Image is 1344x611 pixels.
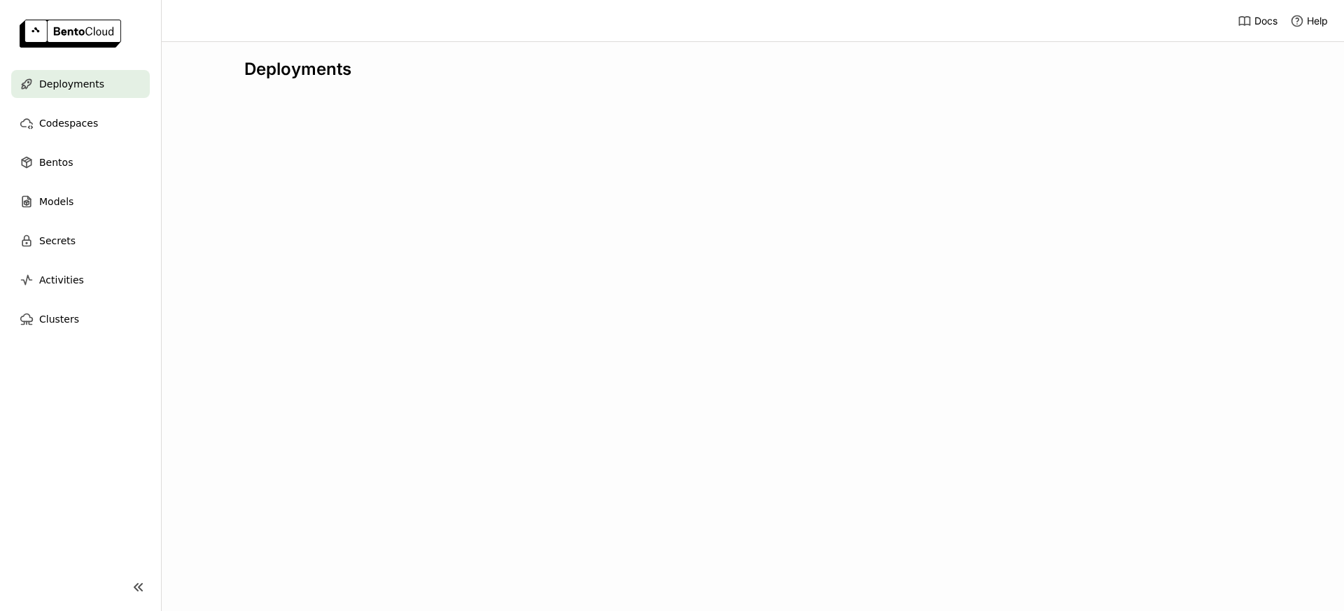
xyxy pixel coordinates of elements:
[39,272,84,288] span: Activities
[39,154,73,171] span: Bentos
[39,76,104,92] span: Deployments
[1307,15,1328,27] span: Help
[244,59,1261,80] div: Deployments
[11,266,150,294] a: Activities
[1290,14,1328,28] div: Help
[39,193,73,210] span: Models
[39,115,98,132] span: Codespaces
[39,232,76,249] span: Secrets
[39,311,79,328] span: Clusters
[11,305,150,333] a: Clusters
[11,148,150,176] a: Bentos
[1238,14,1277,28] a: Docs
[1254,15,1277,27] span: Docs
[11,227,150,255] a: Secrets
[20,20,121,48] img: logo
[11,188,150,216] a: Models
